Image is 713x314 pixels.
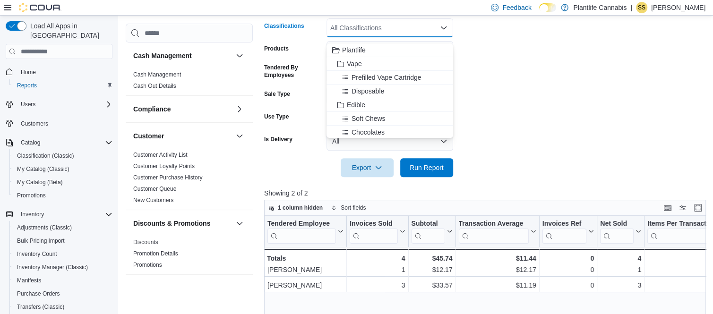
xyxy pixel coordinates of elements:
[17,99,112,110] span: Users
[542,280,594,291] div: 0
[133,262,162,268] a: Promotions
[600,220,641,244] button: Net Sold
[13,163,112,175] span: My Catalog (Classic)
[133,186,176,192] a: Customer Queue
[234,103,245,115] button: Compliance
[17,250,57,258] span: Inventory Count
[267,220,344,244] button: Tendered Employee
[573,2,627,13] p: Plantlife Cannabis
[600,220,634,229] div: Net Sold
[278,204,323,212] span: 1 column hidden
[13,222,112,233] span: Adjustments (Classic)
[126,237,253,274] div: Discounts & Promotions
[600,264,641,275] div: 1
[21,211,44,218] span: Inventory
[458,253,536,264] div: $11.44
[17,118,112,129] span: Customers
[2,208,116,221] button: Inventory
[267,253,344,264] div: Totals
[13,235,69,246] a: Bulk Pricing Import
[234,130,245,142] button: Customer
[326,85,453,98] button: Disposable
[13,248,112,260] span: Inventory Count
[133,174,203,181] span: Customer Purchase History
[9,149,116,162] button: Classification (Classic)
[326,71,453,85] button: Prefilled Vape Cartridge
[352,86,384,96] span: Disposable
[133,162,195,170] span: Customer Loyalty Points
[458,220,536,244] button: Transaction Average
[17,165,69,173] span: My Catalog (Classic)
[13,163,73,175] a: My Catalog (Classic)
[13,80,41,91] a: Reports
[264,45,289,52] label: Products
[17,237,65,245] span: Bulk Pricing Import
[133,239,158,246] a: Discounts
[400,158,453,177] button: Run Report
[17,290,60,297] span: Purchase Orders
[346,158,388,177] span: Export
[341,158,394,177] button: Export
[600,220,634,244] div: Net Sold
[133,261,162,269] span: Promotions
[267,280,344,291] div: [PERSON_NAME]
[411,280,452,291] div: $33.57
[411,220,452,244] button: Subtotal
[539,3,557,12] input: Dark Mode
[264,113,289,120] label: Use Type
[411,220,445,229] div: Subtotal
[327,202,369,213] button: Sort fields
[13,177,112,188] span: My Catalog (Beta)
[411,220,445,244] div: Subtotal
[13,235,112,246] span: Bulk Pricing Import
[17,82,37,89] span: Reports
[133,219,210,228] h3: Discounts & Promotions
[13,301,68,313] a: Transfers (Classic)
[17,209,112,220] span: Inventory
[2,136,116,149] button: Catalog
[264,22,304,30] label: Classifications
[9,234,116,247] button: Bulk Pricing Import
[692,202,704,213] button: Enter fullscreen
[17,209,48,220] button: Inventory
[133,82,176,90] span: Cash Out Details
[133,51,232,60] button: Cash Management
[662,202,673,213] button: Keyboard shortcuts
[347,59,362,68] span: Vape
[133,197,173,204] a: New Customers
[630,2,632,13] p: |
[13,150,112,161] span: Classification (Classic)
[600,253,641,264] div: 4
[17,263,88,271] span: Inventory Manager (Classic)
[264,188,710,198] p: Showing 2 of 2
[440,24,447,32] button: Close list of options
[326,112,453,126] button: Soft Chews
[26,21,112,40] span: Load All Apps in [GEOGRAPHIC_DATA]
[542,220,586,229] div: Invoices Ref
[350,280,405,291] div: 3
[410,163,444,172] span: Run Report
[13,275,45,286] a: Manifests
[326,132,453,151] button: All
[350,253,405,264] div: 4
[267,264,344,275] div: [PERSON_NAME]
[21,68,36,76] span: Home
[542,220,586,244] div: Invoices Ref
[2,117,116,130] button: Customers
[133,83,176,89] a: Cash Out Details
[2,98,116,111] button: Users
[133,250,178,257] a: Promotion Details
[542,253,594,264] div: 0
[326,57,453,71] button: Vape
[638,2,645,13] span: SS
[342,45,366,55] span: Plantlife
[9,261,116,274] button: Inventory Manager (Classic)
[326,43,453,57] button: Plantlife
[17,277,41,284] span: Manifests
[350,220,397,244] div: Invoices Sold
[133,151,188,159] span: Customer Activity List
[133,152,188,158] a: Customer Activity List
[133,71,181,78] a: Cash Management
